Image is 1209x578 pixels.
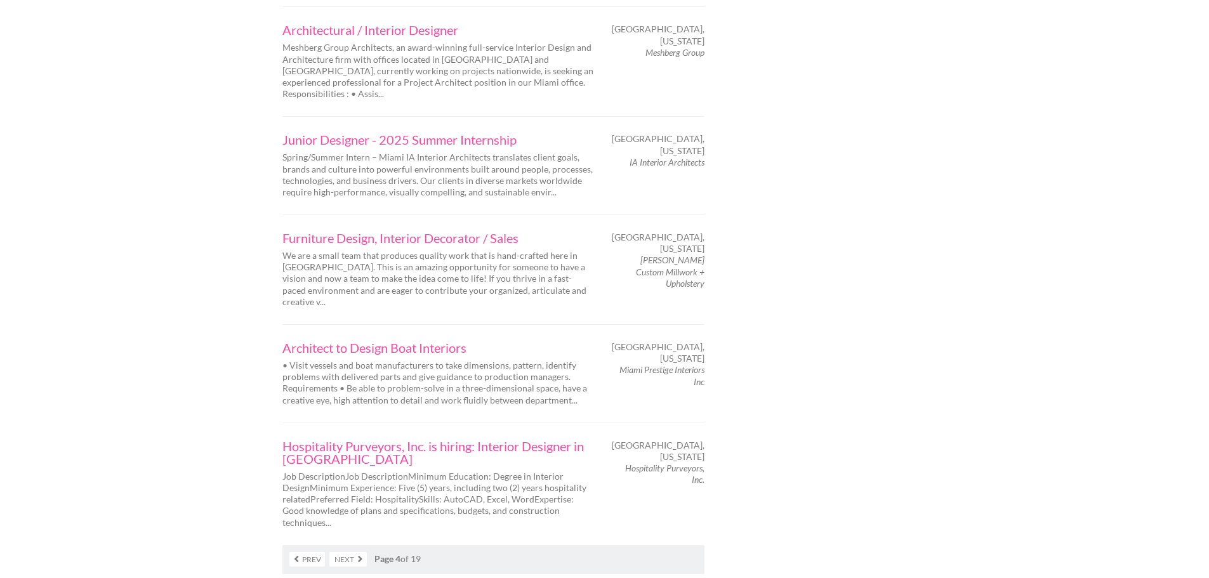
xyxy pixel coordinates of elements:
em: Meshberg Group [645,47,704,58]
p: Spring/Summer Intern – Miami IA Interior Architects translates client goals, brands and culture i... [282,152,593,198]
em: IA Interior Architects [630,157,704,167]
nav: of 19 [282,545,704,574]
a: Architect to Design Boat Interiors [282,341,593,354]
a: Next [329,552,367,567]
em: [PERSON_NAME] Custom Millwork + Upholstery [636,254,704,288]
a: Furniture Design, Interior Decorator / Sales [282,232,593,244]
p: We are a small team that produces quality work that is hand-crafted here in [GEOGRAPHIC_DATA]. Th... [282,250,593,308]
p: Meshberg Group Architects, an award-winning full-service Interior Design and Architecture firm wi... [282,42,593,100]
span: [GEOGRAPHIC_DATA], [US_STATE] [612,232,704,254]
span: [GEOGRAPHIC_DATA], [US_STATE] [612,133,704,156]
em: Miami Prestige Interiors Inc [619,364,704,386]
span: [GEOGRAPHIC_DATA], [US_STATE] [612,341,704,364]
a: Architectural / Interior Designer [282,23,593,36]
p: Job DescriptionJob DescriptionMinimum Education: Degree in Interior DesignMinimum Experience: Fiv... [282,471,593,529]
strong: Page 4 [374,553,400,564]
span: [GEOGRAPHIC_DATA], [US_STATE] [612,23,704,46]
span: [GEOGRAPHIC_DATA], [US_STATE] [612,440,704,463]
em: Hospitality Purveyors, Inc. [625,463,704,485]
p: • Visit vessels and boat manufacturers to take dimensions, pattern, identify problems with delive... [282,360,593,406]
a: Hospitality Purveyors, Inc. is hiring: Interior Designer in [GEOGRAPHIC_DATA] [282,440,593,465]
a: Prev [289,552,325,567]
a: Junior Designer - 2025 Summer Internship [282,133,593,146]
